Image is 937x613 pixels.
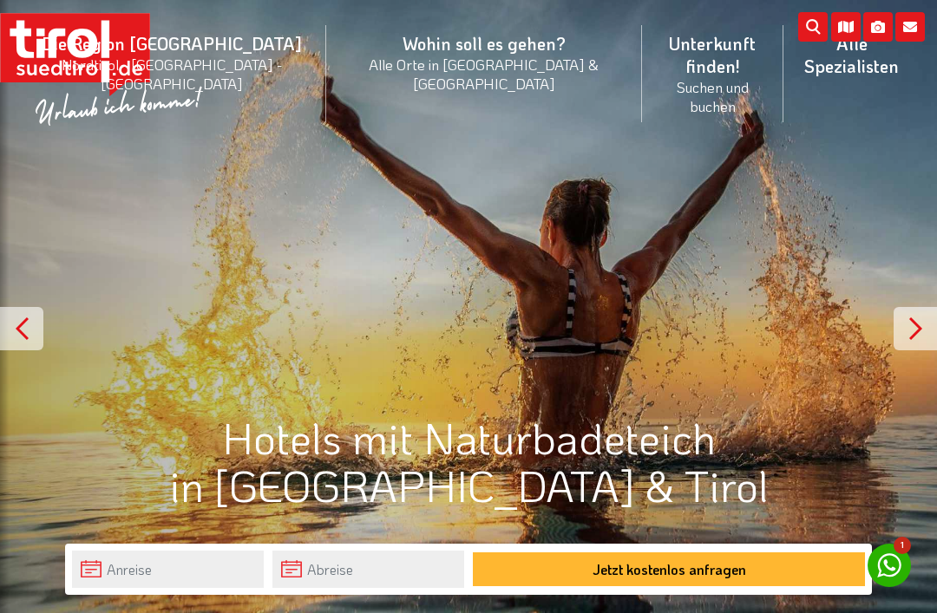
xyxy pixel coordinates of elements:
[894,537,911,554] span: 1
[38,55,305,93] small: Nordtirol - [GEOGRAPHIC_DATA] - [GEOGRAPHIC_DATA]
[347,55,621,93] small: Alle Orte in [GEOGRAPHIC_DATA] & [GEOGRAPHIC_DATA]
[895,12,925,42] i: Kontakt
[17,13,326,112] a: Die Region [GEOGRAPHIC_DATA]Nordtirol - [GEOGRAPHIC_DATA] - [GEOGRAPHIC_DATA]
[663,77,763,115] small: Suchen und buchen
[868,544,911,587] a: 1
[326,13,642,112] a: Wohin soll es gehen?Alle Orte in [GEOGRAPHIC_DATA] & [GEOGRAPHIC_DATA]
[783,13,920,96] a: Alle Spezialisten
[863,12,893,42] i: Fotogalerie
[72,551,264,588] input: Anreise
[473,552,865,586] button: Jetzt kostenlos anfragen
[65,414,872,509] h1: Hotels mit Naturbadeteich in [GEOGRAPHIC_DATA] & Tirol
[272,551,464,588] input: Abreise
[831,12,861,42] i: Karte öffnen
[642,13,783,134] a: Unterkunft finden!Suchen und buchen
